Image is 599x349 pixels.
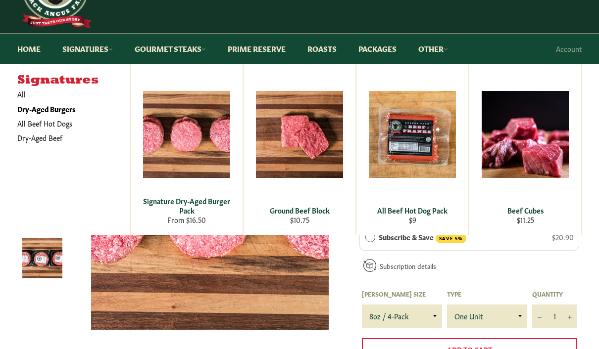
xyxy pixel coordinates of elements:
a: Roasts [298,34,347,64]
a: Gourmet Steaks [125,34,216,64]
span: $20.90 [552,232,574,242]
div: All Beef Hot Dog Pack [363,206,462,215]
div: $9 [363,215,462,224]
a: All [12,87,130,101]
div: Signature Dry-Aged Burger Pack [137,196,237,216]
a: Signature Dry-Aged Burger Pack Signature Dry-Aged Burger Pack From $16.50 [130,64,243,235]
img: Signature Dry-Aged Burger Pack [143,91,230,178]
span: SAVE 5% [436,234,466,243]
a: Ground Beef Block Ground Beef Block $10.75 [243,64,356,235]
label: Quantity [532,290,577,298]
label: Subscribe & Save [379,231,467,243]
label: Type [447,290,527,298]
label: [PERSON_NAME] Size [362,290,442,298]
a: Prime Reserve [218,34,296,64]
img: All Beef Hot Dog Pack [369,91,456,178]
a: Signatures [52,34,123,64]
h5: Signatures [17,74,130,87]
a: All Beef Hot Dog Pack All Beef Hot Dog Pack $9 [356,64,469,235]
a: Home [7,34,50,64]
div: $11.25 [476,215,575,224]
a: Account [551,34,587,63]
img: Ground Beef Block [256,91,343,178]
a: Dry-Aged Beef [12,131,120,145]
button: Increase item quantity by one [562,305,577,328]
a: All Beef Hot Dogs [12,116,120,131]
div: Ground Beef Block [250,206,349,215]
div: $10.75 [250,215,349,224]
a: Beef Cubes Beef Cubes $11.25 [469,64,582,235]
img: Beef Cubes [482,91,569,178]
div: From $16.50 [137,215,237,224]
img: Signature Dry-Aged Burger Pack [22,238,62,278]
div: Beef Cubes [476,206,575,215]
a: Packages [349,34,406,64]
div: Subscribe & Save [365,231,375,242]
a: Other [408,34,458,64]
a: Dry-Aged Burgers [12,102,120,116]
button: Reduce item quantity by one [532,305,547,328]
